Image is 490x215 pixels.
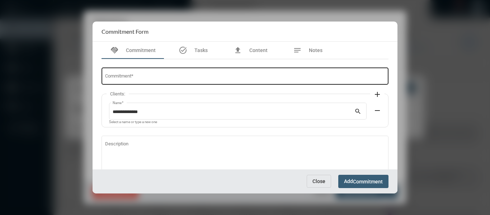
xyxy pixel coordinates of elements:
mat-icon: remove [373,106,382,115]
button: Close [307,175,331,188]
span: Content [249,47,268,53]
span: Close [312,178,325,184]
span: Add [344,178,383,184]
span: Tasks [194,47,208,53]
mat-icon: search [354,108,363,116]
mat-icon: add [373,90,382,99]
span: Commitment [126,47,156,53]
mat-icon: notes [293,46,302,55]
label: Clients: [107,91,129,97]
h2: Commitment Form [102,28,149,35]
button: AddCommitment [338,175,388,188]
span: Commitment [353,179,383,184]
mat-hint: Select a name or type a new one [109,120,157,124]
mat-icon: task_alt [179,46,187,55]
mat-icon: file_upload [234,46,242,55]
mat-icon: handshake [110,46,119,55]
span: Notes [309,47,322,53]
